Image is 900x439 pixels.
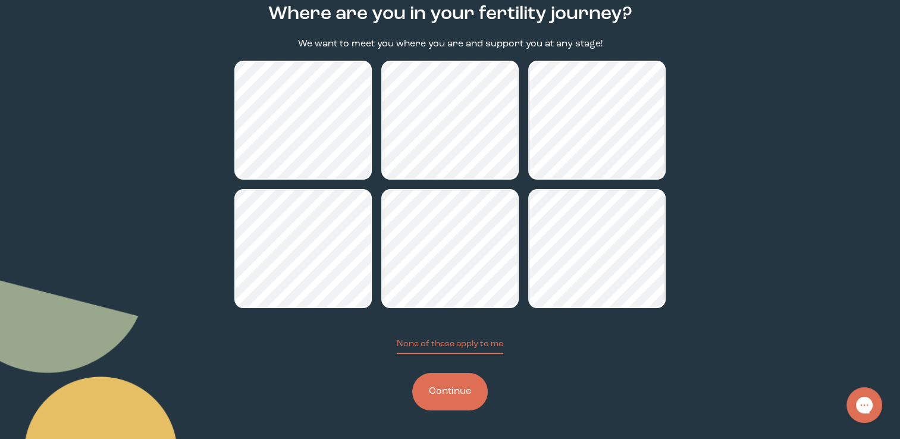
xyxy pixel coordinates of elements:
[268,1,632,28] h2: Where are you in your fertility journey?
[298,37,603,51] p: We want to meet you where you are and support you at any stage!
[397,338,503,354] button: None of these apply to me
[841,383,888,427] iframe: Gorgias live chat messenger
[412,373,488,410] button: Continue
